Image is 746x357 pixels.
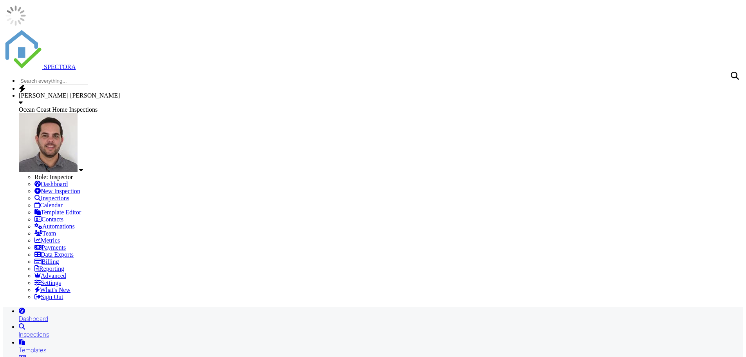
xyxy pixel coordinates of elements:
img: The Best Home Inspection Software - Spectora [3,30,42,69]
div: Inspections [19,330,743,338]
a: Metrics [34,237,60,244]
a: Reporting [34,265,64,272]
a: Settings [34,279,61,286]
a: Template Editor [34,209,81,216]
a: Advanced [34,272,66,279]
a: Inspections [19,323,743,338]
a: Payments [34,244,66,251]
a: New Inspection [34,188,80,194]
div: Templates [19,346,743,354]
a: Billing [34,258,59,265]
a: Data Exports [34,251,74,258]
img: loading-93afd81d04378562ca97960a6d0abf470c8f8241ccf6a1b4da771bf876922d1b.gif [3,3,28,28]
div: Ocean Coast Home Inspections [19,106,743,113]
a: Team [34,230,56,237]
a: SPECTORA [3,63,76,70]
span: Role: Inspector [34,174,73,180]
a: Calendar [34,202,63,208]
a: Templates [19,338,743,354]
a: Dashboard [19,307,743,323]
div: Dashboard [19,315,743,323]
a: Inspections [34,195,69,201]
a: Dashboard [34,181,68,187]
a: Contacts [34,216,63,223]
input: Search everything... [19,77,88,85]
a: What's New [34,286,70,293]
a: Sign Out [34,294,63,300]
div: [PERSON_NAME] [PERSON_NAME] [19,92,743,99]
img: photo_cpi_id.jpg [19,113,78,172]
span: SPECTORA [44,63,76,70]
a: Automations [34,223,75,230]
